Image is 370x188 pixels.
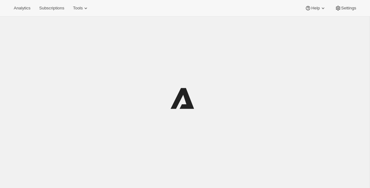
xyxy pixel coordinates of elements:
[311,6,320,11] span: Help
[301,4,330,13] button: Help
[39,6,64,11] span: Subscriptions
[331,4,360,13] button: Settings
[341,6,356,11] span: Settings
[14,6,30,11] span: Analytics
[73,6,83,11] span: Tools
[35,4,68,13] button: Subscriptions
[69,4,93,13] button: Tools
[10,4,34,13] button: Analytics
